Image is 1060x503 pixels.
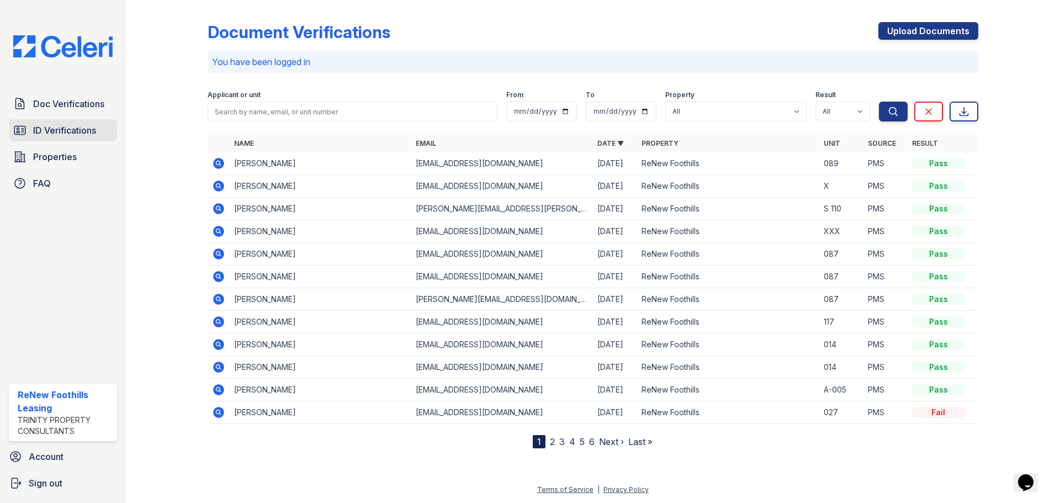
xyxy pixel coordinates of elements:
[628,436,653,447] a: Last »
[912,248,965,260] div: Pass
[912,384,965,395] div: Pass
[819,288,863,311] td: 087
[569,436,575,447] a: 4
[863,356,908,379] td: PMS
[593,379,637,401] td: [DATE]
[230,220,411,243] td: [PERSON_NAME]
[593,356,637,379] td: [DATE]
[593,152,637,175] td: [DATE]
[863,379,908,401] td: PMS
[1014,459,1049,492] iframe: chat widget
[416,139,436,147] a: Email
[819,220,863,243] td: XXX
[637,288,819,311] td: ReNew Foothills
[819,152,863,175] td: 089
[230,401,411,424] td: [PERSON_NAME]
[863,288,908,311] td: PMS
[597,485,600,494] div: |
[230,266,411,288] td: [PERSON_NAME]
[912,339,965,350] div: Pass
[863,220,908,243] td: PMS
[411,356,593,379] td: [EMAIL_ADDRESS][DOMAIN_NAME]
[9,119,117,141] a: ID Verifications
[637,379,819,401] td: ReNew Foothills
[819,379,863,401] td: A-005
[593,220,637,243] td: [DATE]
[593,333,637,356] td: [DATE]
[234,139,254,147] a: Name
[212,55,974,68] p: You have been logged in
[637,356,819,379] td: ReNew Foothills
[29,476,62,490] span: Sign out
[593,175,637,198] td: [DATE]
[9,93,117,115] a: Doc Verifications
[593,401,637,424] td: [DATE]
[863,152,908,175] td: PMS
[230,175,411,198] td: [PERSON_NAME]
[411,379,593,401] td: [EMAIL_ADDRESS][DOMAIN_NAME]
[411,266,593,288] td: [EMAIL_ADDRESS][DOMAIN_NAME]
[819,401,863,424] td: 027
[819,266,863,288] td: 087
[599,436,624,447] a: Next ›
[912,226,965,237] div: Pass
[230,288,411,311] td: [PERSON_NAME]
[411,243,593,266] td: [EMAIL_ADDRESS][DOMAIN_NAME]
[208,102,497,121] input: Search by name, email, or unit number
[819,198,863,220] td: S 110
[863,175,908,198] td: PMS
[819,333,863,356] td: 014
[506,91,523,99] label: From
[819,243,863,266] td: 087
[33,97,104,110] span: Doc Verifications
[863,266,908,288] td: PMS
[863,243,908,266] td: PMS
[9,172,117,194] a: FAQ
[863,401,908,424] td: PMS
[637,311,819,333] td: ReNew Foothills
[637,175,819,198] td: ReNew Foothills
[637,220,819,243] td: ReNew Foothills
[230,243,411,266] td: [PERSON_NAME]
[230,333,411,356] td: [PERSON_NAME]
[550,436,555,447] a: 2
[819,356,863,379] td: 014
[815,91,836,99] label: Result
[208,22,390,42] div: Document Verifications
[868,139,896,147] a: Source
[33,177,51,190] span: FAQ
[593,288,637,311] td: [DATE]
[665,91,695,99] label: Property
[559,436,565,447] a: 3
[411,333,593,356] td: [EMAIL_ADDRESS][DOMAIN_NAME]
[411,288,593,311] td: [PERSON_NAME][EMAIL_ADDRESS][DOMAIN_NAME]
[411,220,593,243] td: [EMAIL_ADDRESS][DOMAIN_NAME]
[819,175,863,198] td: X
[593,198,637,220] td: [DATE]
[9,146,117,168] a: Properties
[637,243,819,266] td: ReNew Foothills
[29,450,63,463] span: Account
[637,333,819,356] td: ReNew Foothills
[642,139,679,147] a: Property
[4,472,121,494] a: Sign out
[593,311,637,333] td: [DATE]
[824,139,840,147] a: Unit
[863,198,908,220] td: PMS
[912,316,965,327] div: Pass
[580,436,585,447] a: 5
[537,485,593,494] a: Terms of Service
[912,407,965,418] div: Fail
[411,311,593,333] td: [EMAIL_ADDRESS][DOMAIN_NAME]
[411,401,593,424] td: [EMAIL_ADDRESS][DOMAIN_NAME]
[230,356,411,379] td: [PERSON_NAME]
[637,266,819,288] td: ReNew Foothills
[593,266,637,288] td: [DATE]
[863,333,908,356] td: PMS
[912,271,965,282] div: Pass
[637,401,819,424] td: ReNew Foothills
[33,124,96,137] span: ID Verifications
[593,243,637,266] td: [DATE]
[912,181,965,192] div: Pass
